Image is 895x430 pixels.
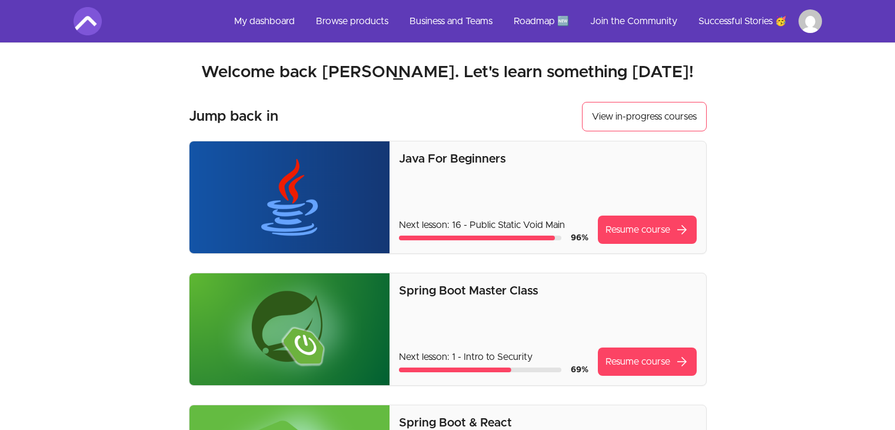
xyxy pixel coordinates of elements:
[399,236,561,240] div: Course progress
[189,107,278,126] h3: Jump back in
[571,234,588,242] span: 96 %
[74,62,822,83] h2: Welcome back [PERSON_NAME]. Let's learn something [DATE]!
[399,218,588,232] p: Next lesson: 16 - Public Static Void Main
[675,355,689,369] span: arrow_forward
[307,7,398,35] a: Browse products
[582,102,707,131] a: View in-progress courses
[225,7,304,35] a: My dashboard
[689,7,796,35] a: Successful Stories 🥳
[400,7,502,35] a: Business and Teams
[675,223,689,237] span: arrow_forward
[598,348,697,376] a: Resume coursearrow_forward
[571,366,588,374] span: 69 %
[598,216,697,244] a: Resume coursearrow_forward
[189,141,390,253] img: Product image for Java For Beginners
[399,151,696,167] p: Java For Beginners
[74,7,102,35] img: Amigoscode logo
[581,7,687,35] a: Join the Community
[189,273,390,385] img: Product image for Spring Boot Master Class
[504,7,578,35] a: Roadmap 🆕
[399,350,588,364] p: Next lesson: 1 - Intro to Security
[225,7,822,35] nav: Main
[798,9,822,33] img: Profile image for Ivan
[399,368,561,372] div: Course progress
[399,283,696,299] p: Spring Boot Master Class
